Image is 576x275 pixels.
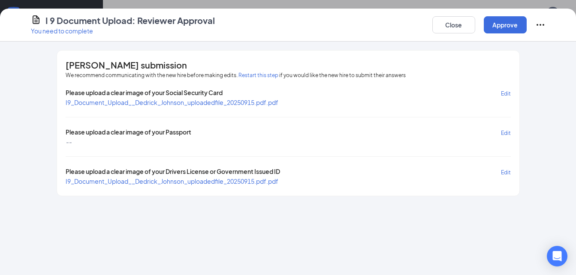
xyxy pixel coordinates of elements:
[432,16,475,33] button: Close
[31,27,215,35] p: You need to complete
[66,61,187,69] span: [PERSON_NAME] submission
[66,88,223,98] span: Please upload a clear image of your Social Security Card
[484,16,527,33] button: Approve
[501,90,511,97] span: Edit
[31,15,41,25] svg: CustomFormIcon
[501,130,511,136] span: Edit
[66,71,406,80] span: We recommend communicating with the new hire before making edits. if you would like the new hire ...
[66,128,191,137] span: Please upload a clear image of your Passport
[66,137,72,146] span: --
[66,177,278,185] a: I9_Document_Upload__Dedrick_Johnson_uploadedfile_20250915.pdf.pdf
[238,71,278,80] button: Restart this step
[501,169,511,176] span: Edit
[501,128,511,137] button: Edit
[501,167,511,177] button: Edit
[45,15,215,27] h4: I 9 Document Upload: Reviewer Approval
[66,167,280,177] span: Please upload a clear image of your Drivers License or Government Issued ID
[547,246,567,266] div: Open Intercom Messenger
[535,20,546,30] svg: Ellipses
[66,99,278,106] a: I9_Document_Upload__Dedrick_Johnson_uploadedfile_20250915.pdf.pdf
[501,88,511,98] button: Edit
